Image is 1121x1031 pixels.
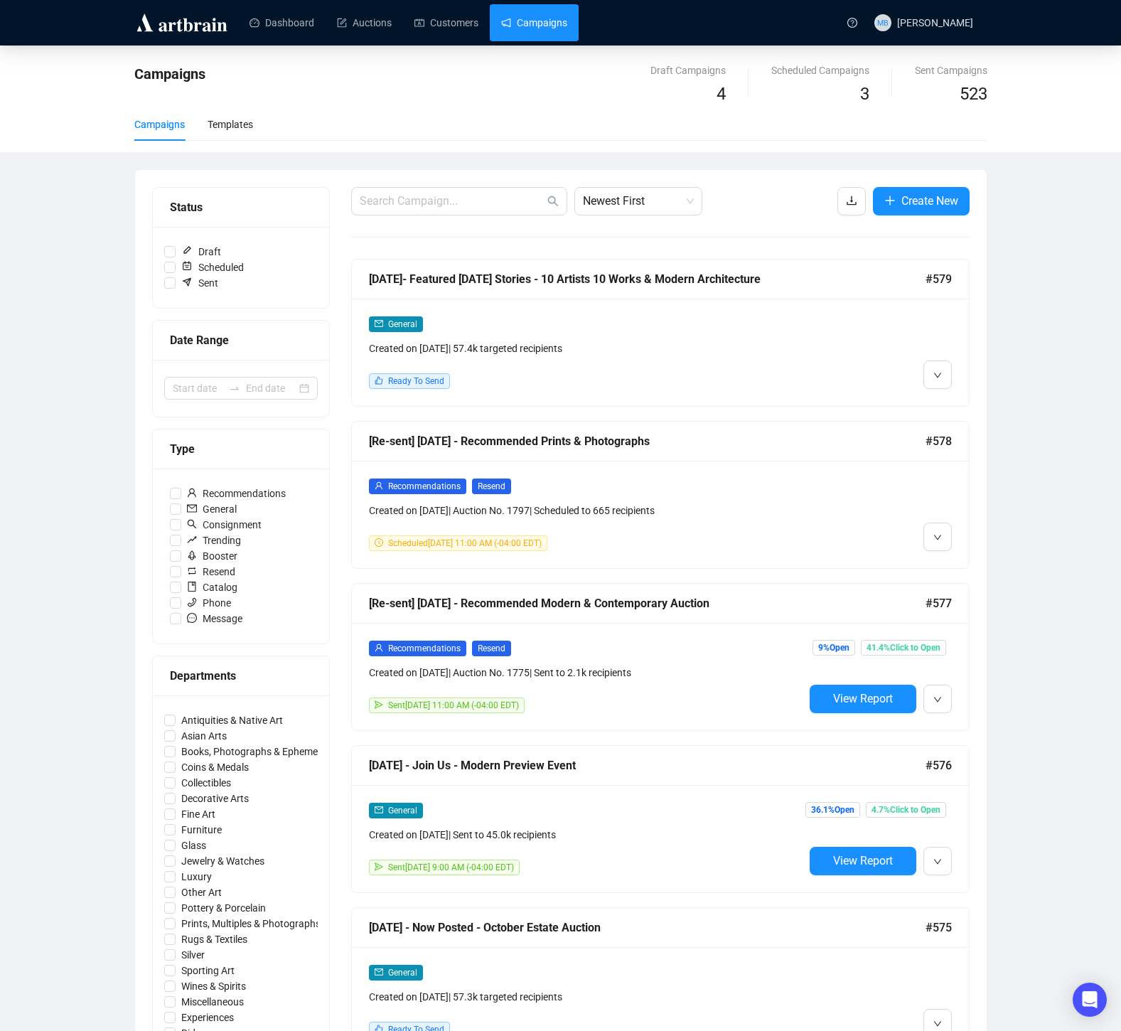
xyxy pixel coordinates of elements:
[501,4,567,41] a: Campaigns
[926,594,952,612] span: #577
[375,806,383,814] span: mail
[134,11,230,34] img: logo
[926,432,952,450] span: #578
[901,192,958,210] span: Create New
[388,643,461,653] span: Recommendations
[250,4,314,41] a: Dashboard
[866,802,946,818] span: 4.7% Click to Open
[351,421,970,569] a: [Re-sent] [DATE] - Recommended Prints & Photographs#578userRecommendationsResendCreated on [DATE]...
[833,854,893,867] span: View Report
[187,535,197,545] span: rise
[472,479,511,494] span: Resend
[650,63,726,78] div: Draft Campaigns
[176,916,326,931] span: Prints, Multiples & Photographs
[810,847,916,875] button: View Report
[933,695,942,704] span: down
[810,685,916,713] button: View Report
[176,728,232,744] span: Asian Arts
[181,517,267,533] span: Consignment
[176,931,253,947] span: Rugs & Textiles
[847,18,857,28] span: question-circle
[134,117,185,132] div: Campaigns
[187,503,197,513] span: mail
[717,84,726,104] span: 4
[812,640,855,656] span: 9% Open
[170,440,312,458] div: Type
[388,806,417,816] span: General
[369,919,926,936] div: [DATE] - Now Posted - October Estate Auction
[176,900,272,916] span: Pottery & Porcelain
[388,538,542,548] span: Scheduled [DATE] 11:00 AM (-04:00 EDT)
[176,744,333,759] span: Books, Photographs & Ephemera
[915,63,987,78] div: Sent Campaigns
[833,692,893,705] span: View Report
[388,700,519,710] span: Sent [DATE] 11:00 AM (-04:00 EDT)
[926,919,952,936] span: #575
[176,806,221,822] span: Fine Art
[375,968,383,976] span: mail
[375,319,383,328] span: mail
[187,488,197,498] span: user
[176,978,252,994] span: Wines & Spirits
[208,117,253,132] div: Templates
[187,613,197,623] span: message
[187,566,197,576] span: retweet
[170,667,312,685] div: Departments
[369,594,926,612] div: [Re-sent] [DATE] - Recommended Modern & Contemporary Auction
[229,383,240,394] span: swap-right
[181,579,243,595] span: Catalog
[933,1020,942,1028] span: down
[861,640,946,656] span: 41.4% Click to Open
[246,380,296,396] input: End date
[176,260,250,275] span: Scheduled
[960,84,987,104] span: 523
[176,853,270,869] span: Jewelry & Watches
[360,193,545,210] input: Search Campaign...
[933,371,942,380] span: down
[181,501,242,517] span: General
[176,994,250,1010] span: Miscellaneous
[176,759,254,775] span: Coins & Medals
[873,187,970,215] button: Create New
[351,583,970,731] a: [Re-sent] [DATE] - Recommended Modern & Contemporary Auction#577userRecommendationsResendCreated ...
[369,341,804,356] div: Created on [DATE] | 57.4k targeted recipients
[369,827,804,843] div: Created on [DATE] | Sent to 45.0k recipients
[170,198,312,216] div: Status
[187,582,197,592] span: book
[176,947,210,963] span: Silver
[897,17,973,28] span: [PERSON_NAME]
[375,538,383,547] span: clock-circle
[176,275,224,291] span: Sent
[846,195,857,206] span: download
[375,643,383,652] span: user
[388,968,417,978] span: General
[176,885,227,900] span: Other Art
[369,665,804,680] div: Created on [DATE] | Auction No. 1775 | Sent to 2.1k recipients
[472,641,511,656] span: Resend
[181,548,243,564] span: Booster
[176,244,227,260] span: Draft
[926,757,952,774] span: #576
[388,376,444,386] span: Ready To Send
[369,503,804,518] div: Created on [DATE] | Auction No. 1797 | Scheduled to 665 recipients
[369,757,926,774] div: [DATE] - Join Us - Modern Preview Event
[375,862,383,871] span: send
[187,597,197,607] span: phone
[375,700,383,709] span: send
[229,383,240,394] span: to
[369,989,804,1005] div: Created on [DATE] | 57.3k targeted recipients
[375,376,383,385] span: like
[369,432,926,450] div: [Re-sent] [DATE] - Recommended Prints & Photographs
[176,963,240,978] span: Sporting Art
[181,486,291,501] span: Recommendations
[176,822,227,838] span: Furniture
[877,16,889,28] span: MB
[187,550,197,560] span: rocket
[173,380,223,396] input: Start date
[176,712,289,728] span: Antiquities & Native Art
[414,4,478,41] a: Customers
[170,331,312,349] div: Date Range
[176,869,218,885] span: Luxury
[375,481,383,490] span: user
[1073,983,1107,1017] div: Open Intercom Messenger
